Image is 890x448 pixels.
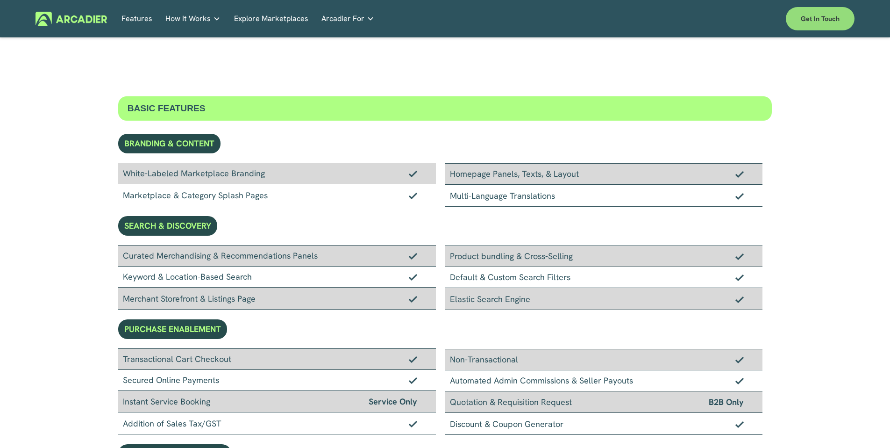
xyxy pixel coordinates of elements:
[321,12,364,25] span: Arcadier For
[118,348,436,370] div: Transactional Cart Checkout
[445,163,763,185] div: Homepage Panels, Texts, & Layout
[409,296,417,302] img: Checkmark
[409,192,417,199] img: Checkmark
[445,370,763,391] div: Automated Admin Commissions & Seller Payouts
[118,288,436,310] div: Merchant Storefront & Listings Page
[118,370,436,391] div: Secured Online Payments
[409,356,417,362] img: Checkmark
[735,377,744,384] img: Checkmark
[165,12,211,25] span: How It Works
[118,391,436,412] div: Instant Service Booking
[121,12,152,26] a: Features
[735,421,744,427] img: Checkmark
[735,356,744,363] img: Checkmark
[118,163,436,184] div: White-Labeled Marketplace Branding
[369,395,417,408] span: Service Only
[234,12,308,26] a: Explore Marketplaces
[445,185,763,207] div: Multi-Language Translations
[843,403,890,448] iframe: Chat Widget
[735,274,744,281] img: Checkmark
[735,193,744,199] img: Checkmark
[445,246,763,267] div: Product bundling & Cross-Selling
[409,377,417,383] img: Checkmark
[409,170,417,177] img: Checkmark
[735,171,744,177] img: Checkmark
[445,413,763,435] div: Discount & Coupon Generator
[118,134,221,153] div: BRANDING & CONTENT
[445,391,763,413] div: Quotation & Requisition Request
[118,412,436,434] div: Addition of Sales Tax/GST
[445,349,763,370] div: Non-Transactional
[36,12,107,26] img: Arcadier
[118,267,436,288] div: Keyword & Location-Based Search
[118,96,772,121] div: BASIC FEATURES
[735,253,744,260] img: Checkmark
[118,319,227,339] div: PURCHASE ENABLEMENT
[118,216,217,236] div: SEARCH & DISCOVERY
[445,267,763,288] div: Default & Custom Search Filters
[709,395,744,409] span: B2B Only
[118,245,436,267] div: Curated Merchandising & Recommendations Panels
[118,184,436,206] div: Marketplace & Category Splash Pages
[409,274,417,280] img: Checkmark
[735,296,744,303] img: Checkmark
[409,420,417,427] img: Checkmark
[445,288,763,310] div: Elastic Search Engine
[786,7,854,30] a: Get in touch
[321,12,374,26] a: folder dropdown
[409,253,417,259] img: Checkmark
[165,12,221,26] a: folder dropdown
